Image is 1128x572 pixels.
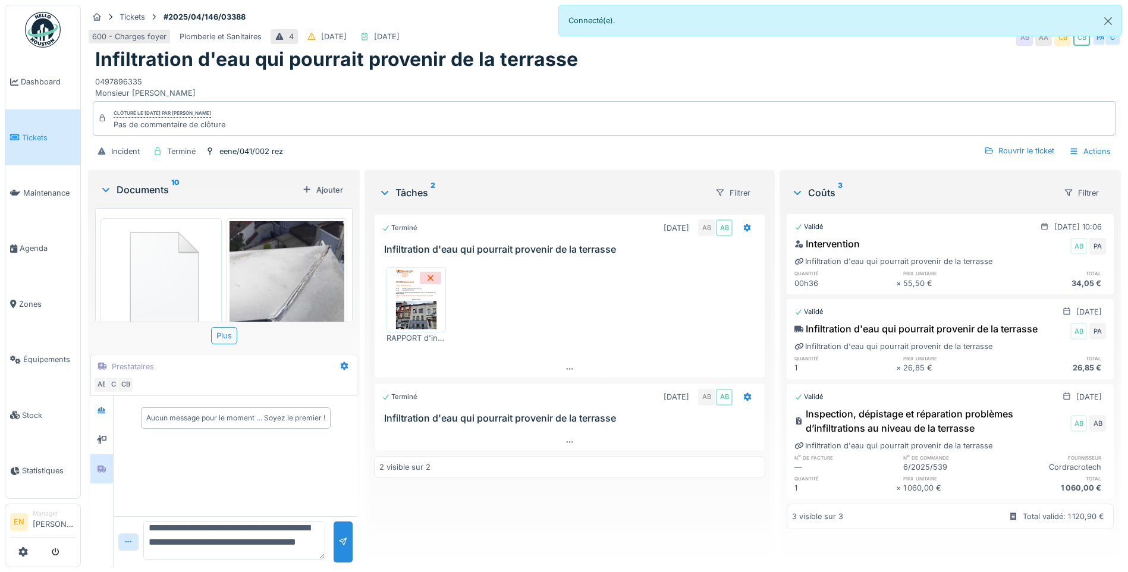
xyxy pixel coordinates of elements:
div: 1 [794,482,896,494]
div: Validé [794,307,824,317]
div: AB [716,389,733,406]
a: Tickets [5,109,80,165]
span: Stock [22,410,76,421]
span: Agenda [20,243,76,254]
h6: prix unitaire [903,354,1004,362]
div: Coûts [791,186,1054,200]
div: 1 [794,362,896,373]
span: Dashboard [21,76,76,87]
div: AB [698,219,715,236]
div: Ajouter [297,182,348,198]
div: [DATE] [321,31,347,42]
h6: quantité [794,269,896,277]
strong: #2025/04/146/03388 [159,11,250,23]
div: Intervention [794,237,860,251]
div: [DATE] 10:06 [1054,221,1102,232]
div: 26,85 € [1005,362,1106,373]
div: Tickets [120,11,145,23]
div: 4 [289,31,294,42]
div: AA [1035,29,1052,46]
div: AB [1070,238,1087,254]
img: 0nqy7fivuul1kq4ed8q88coq96pw [230,221,345,375]
h6: prix unitaire [903,474,1004,482]
div: Terminé [382,392,417,402]
div: AB [1070,323,1087,340]
li: [PERSON_NAME] [33,509,76,535]
div: AB [698,389,715,406]
div: 2 visible sur 2 [379,461,431,473]
a: Statistiques [5,443,80,498]
div: AB [1070,415,1087,432]
span: Zones [19,298,76,310]
div: [DATE] [374,31,400,42]
div: C [1104,29,1121,46]
div: Prestataires [112,361,154,372]
span: Maintenance [23,187,76,199]
div: AB [1089,415,1106,432]
div: — [794,461,896,473]
h6: total [1005,269,1106,277]
div: 6/2025/539 [903,461,1004,473]
div: 34,05 € [1005,278,1106,289]
div: CB [1073,29,1090,46]
div: PA [1089,238,1106,254]
div: Manager [33,509,76,518]
span: Statistiques [22,465,76,476]
div: [DATE] [664,222,689,234]
div: Clôturé le [DATE] par [PERSON_NAME] [114,109,211,118]
div: Terminé [382,223,417,233]
div: 0497896335 Monsieur [PERSON_NAME] [95,71,1114,99]
div: 1 060,00 € [903,482,1004,494]
div: Filtrer [710,184,756,202]
h6: total [1005,474,1106,482]
div: Incident [111,146,140,157]
div: [DATE] [1076,306,1102,318]
div: 00h36 [794,278,896,289]
div: Total validé: 1 120,90 € [1023,511,1104,522]
a: Dashboard [5,54,80,109]
div: RAPPORT d'intervention_rue Général [PERSON_NAME] 41.pdf [387,332,446,344]
div: C [105,376,122,393]
a: Équipements [5,332,80,387]
div: Connecté(e). [558,5,1123,36]
div: 3 visible sur 3 [792,511,843,522]
div: AB [716,219,733,236]
a: Maintenance [5,165,80,221]
h3: Infiltration d'eau qui pourrait provenir de la terrasse [384,413,760,424]
div: Infiltration d'eau qui pourrait provenir de la terrasse [794,341,992,352]
h6: quantité [794,474,896,482]
button: Close [1095,5,1121,37]
div: 600 - Charges foyer [92,31,166,42]
div: Aucun message pour le moment … Soyez le premier ! [146,413,325,423]
h6: n° de commande [903,454,1004,461]
div: Cordracrotech [1005,461,1106,473]
h6: total [1005,354,1106,362]
div: Actions [1064,143,1116,160]
span: Équipements [23,354,76,365]
div: [DATE] [664,391,689,403]
div: Validé [794,222,824,232]
div: Tâches [379,186,705,200]
div: AB [93,376,110,393]
div: Terminé [167,146,196,157]
span: Tickets [22,132,76,143]
a: Zones [5,276,80,332]
a: Stock [5,387,80,442]
sup: 2 [431,186,435,200]
h1: Infiltration d'eau qui pourrait provenir de la terrasse [95,48,578,71]
img: yp8c6oqtumgzqeorginrk2roclox [389,270,443,329]
div: Plomberie et Sanitaires [180,31,262,42]
h6: prix unitaire [903,269,1004,277]
h6: n° de facture [794,454,896,461]
div: Validé [794,392,824,402]
sup: 10 [171,183,180,197]
sup: 3 [838,186,843,200]
img: 84750757-fdcc6f00-afbb-11ea-908a-1074b026b06b.png [103,221,219,331]
div: AB [1016,29,1033,46]
div: CB [117,376,134,393]
div: × [896,362,904,373]
div: Infiltration d'eau qui pourrait provenir de la terrasse [794,256,992,267]
div: PA [1092,29,1109,46]
div: Inspection, dépistage et réparation problèmes d’infiltrations au niveau de la terrasse [794,407,1068,435]
div: Filtrer [1058,184,1104,202]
